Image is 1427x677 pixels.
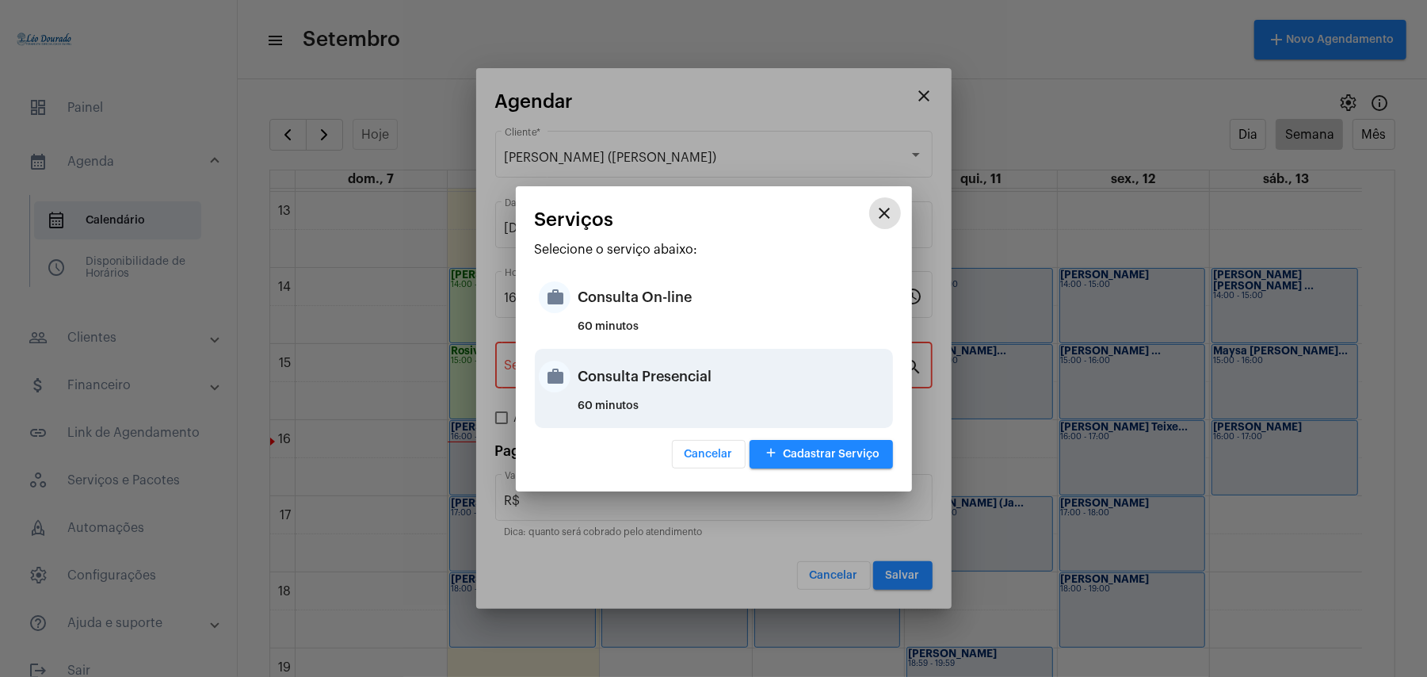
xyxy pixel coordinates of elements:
mat-icon: work [539,281,570,313]
mat-icon: close [876,204,895,223]
span: Cadastrar Serviço [762,449,880,460]
div: 60 minutos [578,400,889,424]
div: Consulta Presencial [578,353,889,400]
div: 60 minutos [578,321,889,345]
span: Cancelar [685,449,733,460]
button: Cadastrar Serviço [750,440,893,469]
div: Consulta On-line [578,273,889,321]
mat-icon: work [539,361,570,392]
p: Selecione o serviço abaixo: [535,243,893,257]
span: Serviços [535,209,614,230]
button: Cancelar [672,440,746,469]
mat-icon: add [762,443,781,465]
